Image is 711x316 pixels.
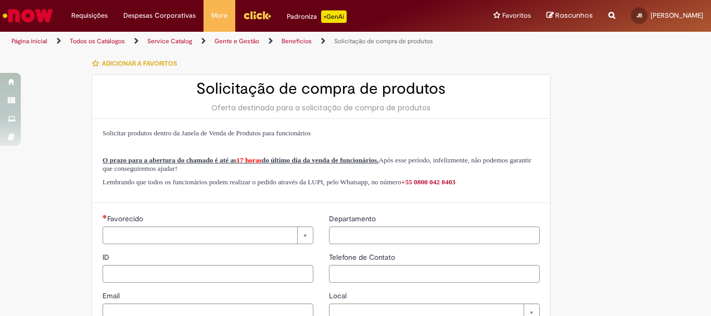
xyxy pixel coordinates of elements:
[107,214,145,223] span: Necessários - Favorecido
[8,32,466,51] ul: Trilhas de página
[102,59,177,68] span: Adicionar a Favoritos
[329,291,349,300] span: Local
[502,10,531,21] span: Favoritos
[282,37,312,45] a: Benefícios
[287,10,347,23] div: Padroniza
[103,265,313,283] input: ID
[321,10,347,23] p: +GenAi
[103,291,122,300] span: Email
[71,10,108,21] span: Requisições
[329,226,540,244] input: Departamento
[329,214,378,223] span: Departamento
[547,11,593,21] a: Rascunhos
[70,37,125,45] a: Todos os Catálogos
[11,37,47,45] a: Página inicial
[214,37,259,45] a: Gente e Gestão
[103,129,311,137] span: Solicitar produtos dentro da Janela de Venda de Produtos para funcionários
[103,226,313,244] a: Limpar campo Favorecido
[103,103,540,113] div: Oferta destinada para a solicitação de compra de produtos
[147,37,192,45] a: Service Catalog
[103,178,455,186] span: Lembrando que todos os funcionários podem realizar o pedido através da LUPI, pelo Whatsapp, no nú...
[123,10,196,21] span: Despesas Corporativas
[236,156,262,164] span: 17 horas
[262,156,379,164] span: do último dia da venda de funcionários.
[211,10,227,21] span: More
[92,53,183,74] button: Adicionar a Favoritos
[1,5,55,26] img: ServiceNow
[334,37,433,45] a: Solicitação de compra de produtos
[401,178,455,186] a: +55 0800 042 0403
[103,156,531,172] span: Após esse período, infelizmente, não podemos garantir que conseguiremos ajudar!
[651,11,703,20] span: [PERSON_NAME]
[329,265,540,283] input: Telefone de Contato
[243,7,271,23] img: click_logo_yellow_360x200.png
[637,12,642,19] span: JB
[103,80,540,97] h2: Solicitação de compra de produtos
[103,252,111,262] span: ID
[329,252,397,262] span: Telefone de Contato
[103,156,236,164] span: O prazo para a abertura do chamado é até as
[103,214,107,219] span: Necessários
[555,10,593,20] span: Rascunhos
